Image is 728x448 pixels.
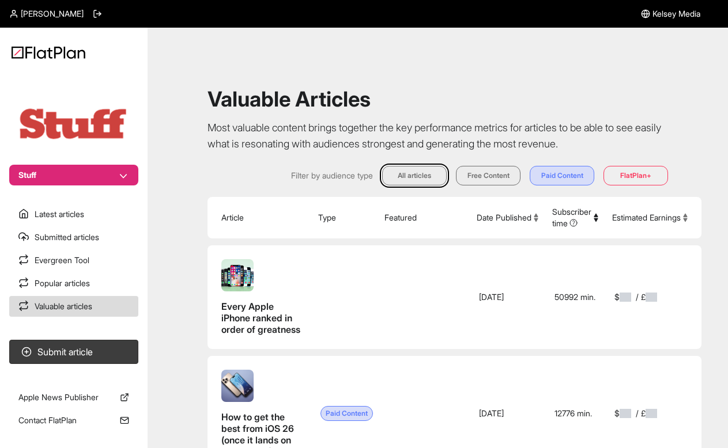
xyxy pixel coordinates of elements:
th: Article [208,197,311,238]
span: Every Apple iPhone ranked in order of greatness [221,301,300,335]
span: Filter by audience type [291,170,373,181]
span: Subscriber time [552,206,591,229]
img: Publication Logo [16,106,131,142]
a: Contact FlatPlan [9,410,138,431]
img: Logo [12,46,85,59]
span: Paid Content [320,406,373,421]
span: $ / £ [614,291,662,303]
button: Estimated Earnings [612,212,688,223]
a: [PERSON_NAME] [9,8,84,20]
span: Every Apple iPhone ranked in order of greatness [221,301,302,335]
button: Paid Content [530,166,594,185]
a: Valuable articles [9,296,138,317]
th: Featured [378,197,470,238]
h1: Valuable Articles [208,88,668,111]
img: How to get the best from iOS 26 (once it lands on your phone) [221,370,254,402]
button: Subscriber time [552,206,598,229]
button: FlatPlan+ [603,166,668,185]
a: Submitted articles [9,227,138,248]
span: Kelsey Media [652,8,700,20]
button: All articles [382,166,447,185]
a: Latest articles [9,204,138,225]
td: [DATE] [470,245,545,349]
a: Popular articles [9,273,138,294]
button: Date Published [477,212,538,223]
span: [PERSON_NAME] [21,8,84,20]
button: Free Content [456,166,520,185]
a: Evergreen Tool [9,250,138,271]
th: Type [311,197,378,238]
p: Most valuable content brings together the key performance metrics for articles to be able to see ... [208,120,668,152]
img: Every Apple iPhone ranked in order of greatness [221,259,254,291]
a: Every Apple iPhone ranked in order of greatness [221,259,302,335]
span: $ / £ [614,408,662,419]
button: Submit article [9,340,138,364]
a: Apple News Publisher [9,387,138,408]
button: Stuff [9,165,138,185]
td: 50992 min. [545,245,605,349]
